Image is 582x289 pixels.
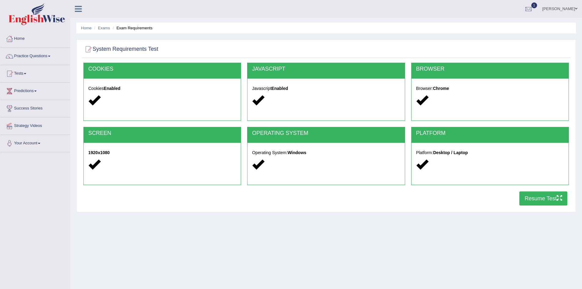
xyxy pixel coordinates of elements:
a: Practice Questions [0,48,70,63]
strong: Chrome [433,86,449,91]
strong: Enabled [104,86,120,91]
span: 1 [531,2,537,8]
h2: PLATFORM [416,130,564,136]
strong: Windows [287,150,306,155]
a: Home [0,30,70,46]
strong: Enabled [271,86,288,91]
h5: Platform: [416,150,564,155]
a: Your Account [0,135,70,150]
strong: Desktop / Laptop [433,150,468,155]
h2: COOKIES [88,66,236,72]
a: Success Stories [0,100,70,115]
h5: Cookies [88,86,236,91]
strong: 1920x1080 [88,150,110,155]
li: Exam Requirements [111,25,152,31]
h2: SCREEN [88,130,236,136]
h2: BROWSER [416,66,564,72]
a: Home [81,26,92,30]
a: Strategy Videos [0,117,70,133]
h2: JAVASCRIPT [252,66,400,72]
h2: System Requirements Test [83,45,158,54]
h5: Browser: [416,86,564,91]
button: Resume Test [519,191,567,206]
a: Predictions [0,83,70,98]
h2: OPERATING SYSTEM [252,130,400,136]
a: Exams [98,26,110,30]
a: Tests [0,65,70,80]
h5: Operating System: [252,150,400,155]
h5: Javascript [252,86,400,91]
